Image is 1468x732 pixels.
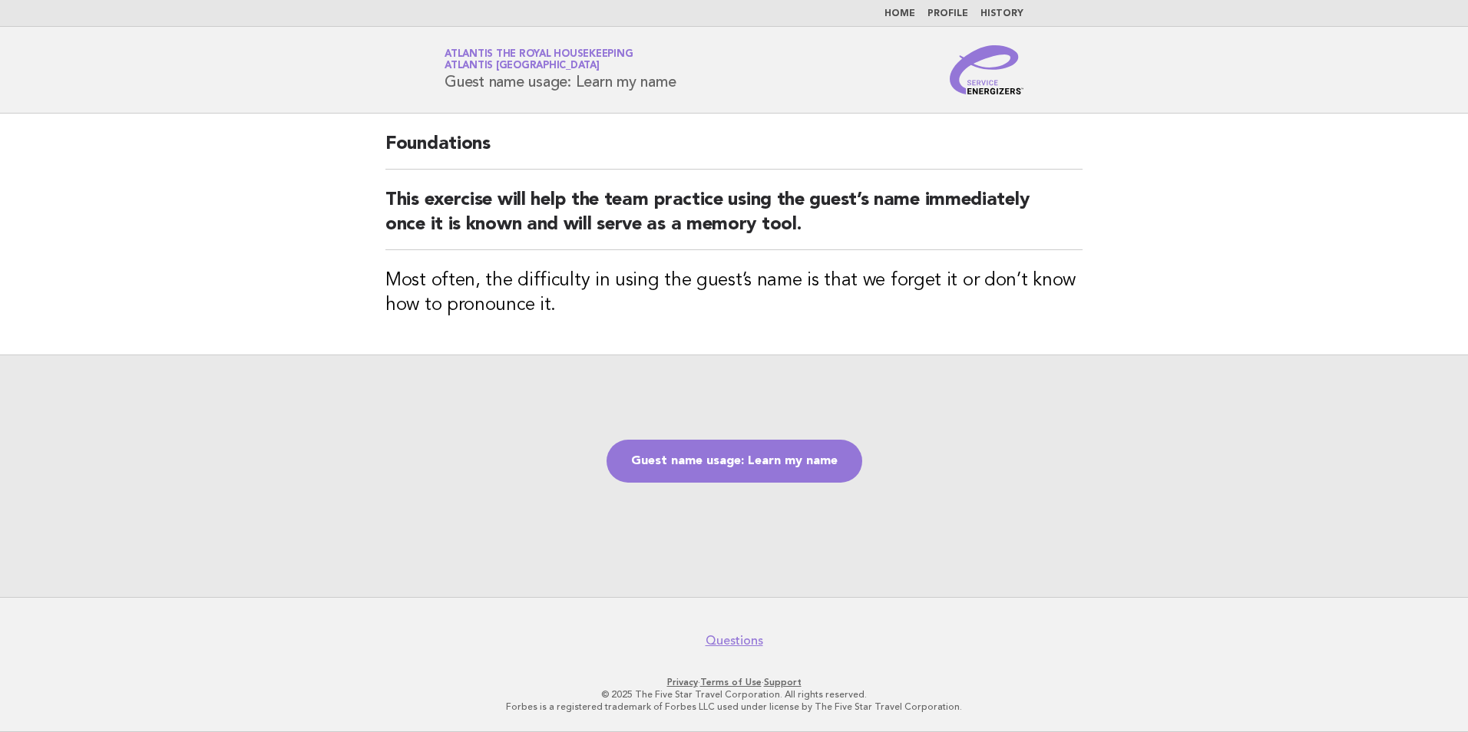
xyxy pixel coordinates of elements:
[607,440,862,483] a: Guest name usage: Learn my name
[264,688,1204,701] p: © 2025 The Five Star Travel Corporation. All rights reserved.
[445,61,600,71] span: Atlantis [GEOGRAPHIC_DATA]
[884,9,915,18] a: Home
[980,9,1023,18] a: History
[385,188,1083,250] h2: This exercise will help the team practice using the guest’s name immediately once it is known and...
[445,50,676,90] h1: Guest name usage: Learn my name
[700,677,762,687] a: Terms of Use
[927,9,968,18] a: Profile
[385,269,1083,318] h3: Most often, the difficulty in using the guest’s name is that we forget it or don’t know how to pr...
[706,633,763,648] a: Questions
[667,677,698,687] a: Privacy
[445,49,633,71] a: Atlantis the Royal HousekeepingAtlantis [GEOGRAPHIC_DATA]
[264,676,1204,688] p: · ·
[950,45,1023,94] img: Service Energizers
[385,132,1083,170] h2: Foundations
[264,701,1204,713] p: Forbes is a registered trademark of Forbes LLC used under license by The Five Star Travel Corpora...
[764,677,802,687] a: Support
